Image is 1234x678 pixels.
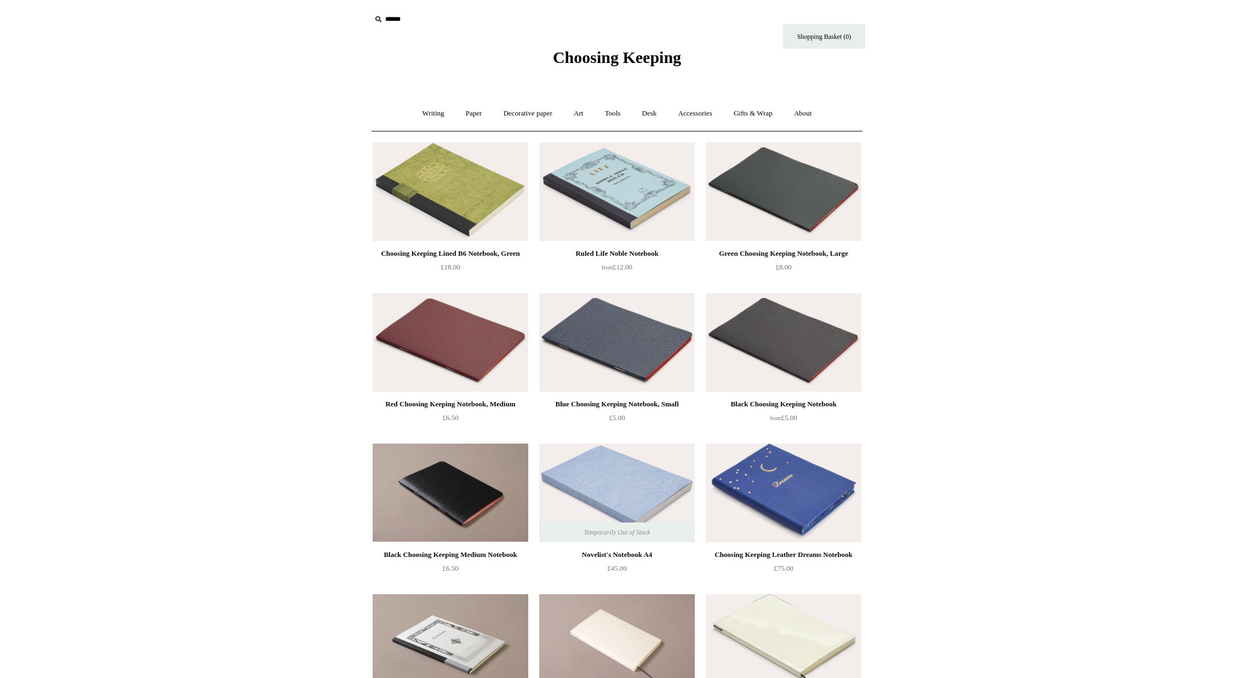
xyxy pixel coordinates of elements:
a: Ruled Life Noble Notebook from£12.00 [539,247,695,292]
a: Black Choosing Keeping Medium Notebook Black Choosing Keeping Medium Notebook [373,444,528,542]
a: Green Choosing Keeping Notebook, Large Green Choosing Keeping Notebook, Large [706,142,861,241]
a: Shopping Basket (0) [783,24,865,49]
a: About [784,99,822,128]
span: £18.00 [441,263,460,271]
div: Choosing Keeping Leather Dreams Notebook [709,548,859,561]
img: Choosing Keeping Lined B6 Notebook, Green [373,142,528,241]
div: Ruled Life Noble Notebook [542,247,692,260]
img: Black Choosing Keeping Medium Notebook [373,444,528,542]
a: Choosing Keeping Leather Dreams Notebook £75.00 [706,548,861,593]
span: Choosing Keeping [553,48,681,66]
a: Choosing Keeping Lined B6 Notebook, Green £18.00 [373,247,528,292]
img: Red Choosing Keeping Notebook, Medium [373,293,528,392]
a: Ruled Life Noble Notebook Ruled Life Noble Notebook [539,142,695,241]
div: Blue Choosing Keeping Notebook, Small [542,398,692,411]
img: Black Choosing Keeping Notebook [706,293,861,392]
span: £5.00 [770,413,797,422]
span: £75.00 [774,564,793,572]
img: Ruled Life Noble Notebook [539,142,695,241]
a: Choosing Keeping Lined B6 Notebook, Green Choosing Keeping Lined B6 Notebook, Green [373,142,528,241]
span: £6.50 [442,413,458,422]
a: Accessories [669,99,722,128]
a: Desk [632,99,667,128]
div: Novelist's Notebook A4 [542,548,692,561]
a: Gifts & Wrap [724,99,782,128]
a: Black Choosing Keeping Medium Notebook £6.50 [373,548,528,593]
a: Art [564,99,593,128]
a: Blue Choosing Keeping Notebook, Small Blue Choosing Keeping Notebook, Small [539,293,695,392]
div: Black Choosing Keeping Medium Notebook [375,548,525,561]
img: Choosing Keeping Leather Dreams Notebook [706,444,861,542]
span: £8.00 [775,263,791,271]
span: from [770,415,781,421]
a: Blue Choosing Keeping Notebook, Small £5.00 [539,398,695,443]
a: Black Choosing Keeping Notebook Black Choosing Keeping Notebook [706,293,861,392]
a: Green Choosing Keeping Notebook, Large £8.00 [706,247,861,292]
div: Red Choosing Keeping Notebook, Medium [375,398,525,411]
a: Decorative paper [494,99,562,128]
span: £6.50 [442,564,458,572]
img: Blue Choosing Keeping Notebook, Small [539,293,695,392]
span: £45.00 [607,564,627,572]
a: Novelist's Notebook A4 Novelist's Notebook A4 Temporarily Out of Stock [539,444,695,542]
div: Black Choosing Keeping Notebook [709,398,859,411]
a: Tools [595,99,631,128]
span: £12.00 [602,263,632,271]
span: £5.00 [609,413,625,422]
img: Novelist's Notebook A4 [539,444,695,542]
span: Temporarily Out of Stock [573,522,661,542]
img: Green Choosing Keeping Notebook, Large [706,142,861,241]
a: Choosing Keeping [553,57,681,65]
div: Green Choosing Keeping Notebook, Large [709,247,859,260]
a: Red Choosing Keeping Notebook, Medium Red Choosing Keeping Notebook, Medium [373,293,528,392]
span: from [602,265,613,271]
a: Paper [456,99,492,128]
a: Red Choosing Keeping Notebook, Medium £6.50 [373,398,528,443]
a: Choosing Keeping Leather Dreams Notebook Choosing Keeping Leather Dreams Notebook [706,444,861,542]
a: Writing [413,99,454,128]
a: Black Choosing Keeping Notebook from£5.00 [706,398,861,443]
a: Novelist's Notebook A4 £45.00 [539,548,695,593]
div: Choosing Keeping Lined B6 Notebook, Green [375,247,525,260]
